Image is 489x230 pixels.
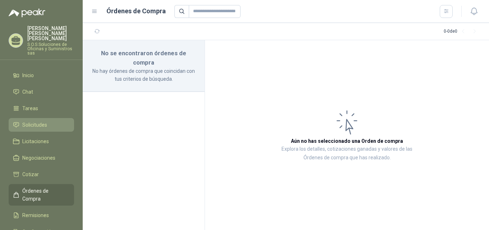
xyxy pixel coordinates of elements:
[9,102,74,115] a: Tareas
[22,137,49,145] span: Licitaciones
[106,6,166,16] h1: Órdenes de Compra
[9,9,45,17] img: Logo peakr
[22,121,47,129] span: Solicitudes
[27,26,74,41] p: [PERSON_NAME] [PERSON_NAME] [PERSON_NAME]
[9,85,74,99] a: Chat
[22,88,33,96] span: Chat
[22,104,38,112] span: Tareas
[9,151,74,165] a: Negociaciones
[22,154,55,162] span: Negociaciones
[91,49,196,67] h3: No se encontraron órdenes de compra
[27,42,74,55] p: S.O.S Soluciones de Oficinas y Suministros sas
[9,69,74,82] a: Inicio
[277,145,417,162] p: Explora los detalles, cotizaciones ganadas y valores de las Órdenes de compra que has realizado.
[22,71,34,79] span: Inicio
[9,168,74,181] a: Cotizar
[22,211,49,219] span: Remisiones
[291,137,403,145] h3: Aún no has seleccionado una Orden de compra
[444,26,480,37] div: 0 - 0 de 0
[9,208,74,222] a: Remisiones
[91,67,196,83] p: No hay órdenes de compra que coincidan con tus criterios de búsqueda.
[9,184,74,206] a: Órdenes de Compra
[9,135,74,148] a: Licitaciones
[9,118,74,132] a: Solicitudes
[22,170,39,178] span: Cotizar
[22,187,67,203] span: Órdenes de Compra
